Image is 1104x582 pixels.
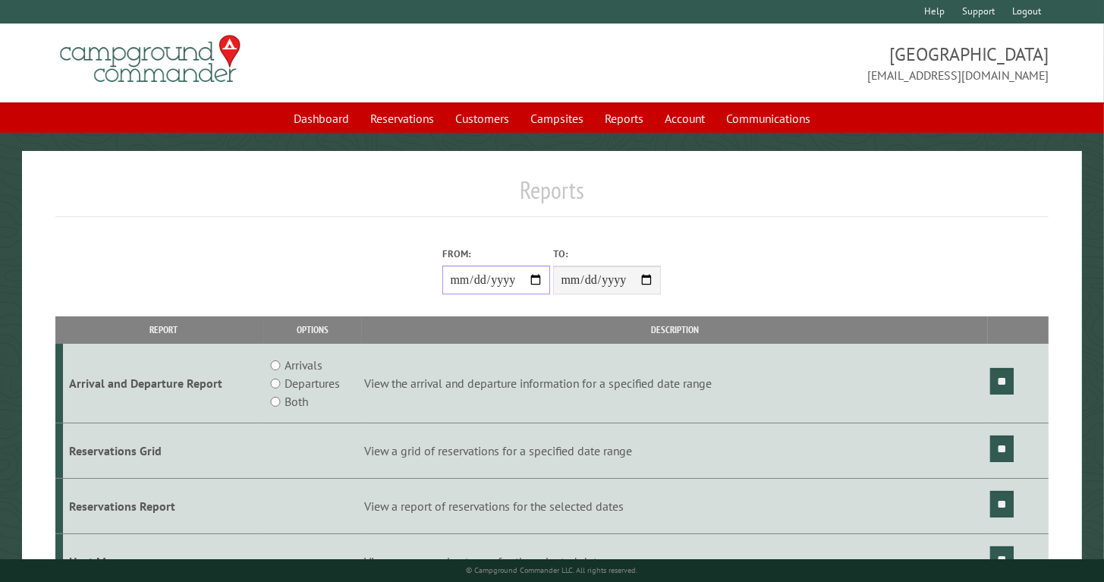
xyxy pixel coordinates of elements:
a: Dashboard [285,104,358,133]
label: Arrivals [285,356,322,374]
th: Description [362,316,989,343]
small: © Campground Commander LLC. All rights reserved. [466,565,637,575]
td: Reservations Grid [63,423,264,479]
th: Options [264,316,362,343]
a: Reservations [361,104,443,133]
td: Arrival and Departure Report [63,344,264,423]
td: View the arrival and departure information for a specified date range [362,344,989,423]
span: [GEOGRAPHIC_DATA] [EMAIL_ADDRESS][DOMAIN_NAME] [552,42,1049,84]
a: Campsites [521,104,593,133]
td: View a report of reservations for the selected dates [362,478,989,533]
label: Departures [285,374,340,392]
a: Customers [446,104,518,133]
label: To: [553,247,661,261]
a: Account [656,104,714,133]
h1: Reports [55,175,1049,217]
th: Report [63,316,264,343]
img: Campground Commander [55,30,245,89]
a: Reports [596,104,653,133]
td: View a grid of reservations for a specified date range [362,423,989,479]
a: Communications [717,104,819,133]
label: Both [285,392,308,411]
td: Reservations Report [63,478,264,533]
label: From: [442,247,550,261]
